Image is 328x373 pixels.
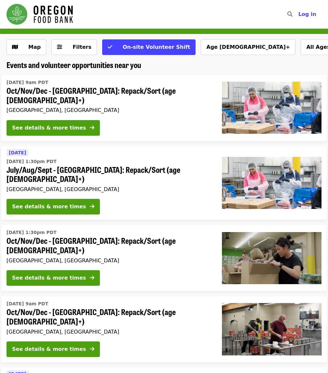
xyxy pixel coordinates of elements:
div: See details & more times [12,203,86,211]
img: Oregon Food Bank - Home [7,4,73,25]
button: See details & more times [7,270,100,286]
i: search icon [287,11,293,17]
button: On-site Volunteer Shift [102,39,196,55]
span: Oct/Nov/Dec - [GEOGRAPHIC_DATA]: Repack/Sort (age [DEMOGRAPHIC_DATA]+) [7,236,212,255]
span: Oct/Nov/Dec - [GEOGRAPHIC_DATA]: Repack/Sort (age [DEMOGRAPHIC_DATA]+) [7,86,212,105]
i: arrow-right icon [90,346,94,352]
i: arrow-right icon [90,125,94,131]
button: See details & more times [7,120,100,136]
time: [DATE] 9am PDT [7,300,48,307]
span: On-site Volunteer Shift [123,44,190,50]
span: July/Aug/Sept - [GEOGRAPHIC_DATA]: Repack/Sort (age [DEMOGRAPHIC_DATA]+) [7,165,212,184]
i: sliders-h icon [57,44,62,50]
i: map icon [12,44,18,50]
div: [GEOGRAPHIC_DATA], [GEOGRAPHIC_DATA] [7,107,212,113]
div: [GEOGRAPHIC_DATA], [GEOGRAPHIC_DATA] [7,329,212,335]
i: arrow-right icon [90,203,94,210]
span: Map [28,44,41,50]
button: See details & more times [7,199,100,214]
span: Oct/Nov/Dec - [GEOGRAPHIC_DATA]: Repack/Sort (age [DEMOGRAPHIC_DATA]+) [7,307,212,326]
img: Oct/Nov/Dec - Portland: Repack/Sort (age 16+) organized by Oregon Food Bank [222,303,321,355]
img: Oct/Nov/Dec - Portland: Repack/Sort (age 8+) organized by Oregon Food Bank [222,232,321,284]
div: [GEOGRAPHIC_DATA], [GEOGRAPHIC_DATA] [7,257,212,264]
time: [DATE] 1:30pm PDT [7,229,57,236]
button: Age [DEMOGRAPHIC_DATA]+ [201,39,295,55]
div: See details & more times [12,345,86,353]
a: See details for "Oct/Nov/Dec - Beaverton: Repack/Sort (age 10+)" [1,75,327,141]
i: check icon [108,44,112,50]
time: [DATE] 1:30pm PDT [7,158,57,165]
button: See details & more times [7,341,100,357]
input: Search [296,7,302,22]
div: [GEOGRAPHIC_DATA], [GEOGRAPHIC_DATA] [7,186,212,192]
span: Log in [298,11,316,17]
time: [DATE] 9am PDT [7,79,48,86]
span: Events and volunteer opportunities near you [7,59,141,70]
i: arrow-right icon [90,275,94,281]
a: See details for "July/Aug/Sept - Beaverton: Repack/Sort (age 10+)" [1,146,327,220]
img: Oct/Nov/Dec - Beaverton: Repack/Sort (age 10+) organized by Oregon Food Bank [222,82,321,134]
span: [DATE] [9,150,26,155]
div: See details & more times [12,124,86,132]
a: See details for "Oct/Nov/Dec - Portland: Repack/Sort (age 8+)" [1,225,327,291]
span: Filters [73,44,91,50]
div: See details & more times [12,274,86,282]
button: Log in [293,8,321,21]
a: See details for "Oct/Nov/Dec - Portland: Repack/Sort (age 16+)" [1,296,327,362]
button: Show map view [7,39,46,55]
img: July/Aug/Sept - Beaverton: Repack/Sort (age 10+) organized by Oregon Food Bank [222,157,321,209]
button: Filters (0 selected) [51,39,97,55]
